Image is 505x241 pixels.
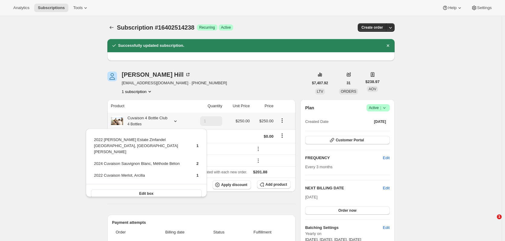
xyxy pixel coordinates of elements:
button: Help [438,4,466,12]
button: Edit box [91,189,202,198]
td: 2024 Cuvaison Sauvignon Blanc, Méthode Béton [94,160,186,172]
button: Subscriptions [34,4,68,12]
span: Billing date [150,229,200,235]
div: [PERSON_NAME] Hill [122,72,191,78]
h2: NEXT BILLING DATE [305,185,383,191]
button: Edit [383,185,389,191]
h2: Payment attempts [112,220,291,226]
span: 2 [197,161,199,166]
button: Apply discount [213,180,251,189]
span: $201.88 [253,170,267,174]
span: Subscription #16402514238 [117,24,194,31]
h2: FREQUENCY [305,155,383,161]
span: Edit box [139,191,153,196]
th: Order [112,226,148,239]
h2: Plan [305,105,314,111]
span: Tools [73,5,83,10]
span: $7,407.92 [312,81,328,85]
button: [DATE] [370,117,390,126]
button: Tools [70,4,92,12]
span: | [380,105,381,110]
span: Analytics [13,5,29,10]
span: Order now [338,208,357,213]
small: 4 Bottles [128,122,142,126]
span: Add product [266,182,287,187]
span: Yearly on [305,231,389,237]
th: Quantity [190,99,224,113]
span: Status [204,229,234,235]
h6: Batching Settings [305,225,383,231]
span: 1 [497,214,502,219]
span: Active [221,25,231,30]
span: Created Date [305,119,328,125]
span: 1 [197,143,199,148]
span: Create order [361,25,383,30]
button: Settings [468,4,495,12]
span: $238.97 [365,79,380,85]
button: Dismiss notification [384,41,392,50]
button: Analytics [10,4,33,12]
iframe: Intercom live chat [484,214,499,229]
button: Customer Portal [305,136,389,144]
button: Product actions [122,88,153,95]
th: Unit Price [224,99,252,113]
td: 2022 [PERSON_NAME] Estate Zinfandel [GEOGRAPHIC_DATA], [GEOGRAPHIC_DATA][PERSON_NAME] [94,137,186,160]
button: Product actions [277,117,287,124]
span: Fulfillment [238,229,287,235]
span: 1 [197,173,199,178]
span: ORDERS [341,89,356,94]
span: $250.00 [259,119,274,123]
span: Active [369,105,387,111]
button: Add product [257,180,291,189]
span: Debra Hill [107,72,117,81]
span: $0.00 [264,134,274,139]
span: Settings [477,5,492,10]
div: Cuvaison 4 Bottle Club [123,115,168,127]
button: Shipping actions [277,132,287,139]
span: Recurring [199,25,215,30]
th: Product [107,99,190,113]
button: Create order [358,23,386,32]
td: 2022 Cuvaison Merlot, Arcilla [94,172,186,183]
span: [EMAIL_ADDRESS][DOMAIN_NAME] · [PHONE_NUMBER] [122,80,227,86]
span: Every 3 months [305,165,332,169]
button: Subscriptions [107,23,116,32]
span: 31 [347,81,350,85]
span: Apply discount [221,182,247,187]
span: Subscriptions [38,5,65,10]
span: $250.00 [236,119,250,123]
button: $7,407.92 [308,79,332,87]
button: Order now [305,206,389,215]
span: [DATE] [305,195,318,199]
span: [DATE] [374,119,386,124]
h2: Successfully updated subscription. [118,43,184,49]
span: Customer Portal [336,138,364,143]
span: Edit [383,155,389,161]
span: Edit [383,225,389,231]
button: Edit [379,153,393,163]
span: Help [448,5,456,10]
button: Edit [379,223,393,233]
th: Price [252,99,275,113]
span: LTV [317,89,323,94]
button: 31 [343,79,354,87]
span: AOV [369,87,376,91]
